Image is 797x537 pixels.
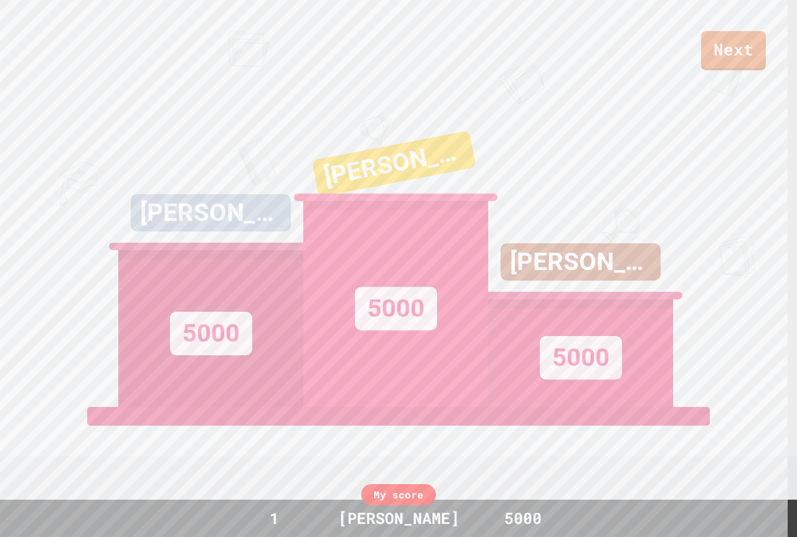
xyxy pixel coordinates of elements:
div: My score [361,484,436,505]
div: 5000 [355,287,437,330]
div: [PERSON_NAME] [326,507,472,530]
div: [PERSON_NAME] [501,243,661,281]
div: 5000 [170,312,252,355]
a: Next [701,31,766,70]
div: [PERSON_NAME] [312,131,476,197]
div: 5000 [540,336,622,380]
div: 1 [227,507,321,530]
div: [PERSON_NAME] [131,194,291,231]
div: 5000 [476,507,570,530]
